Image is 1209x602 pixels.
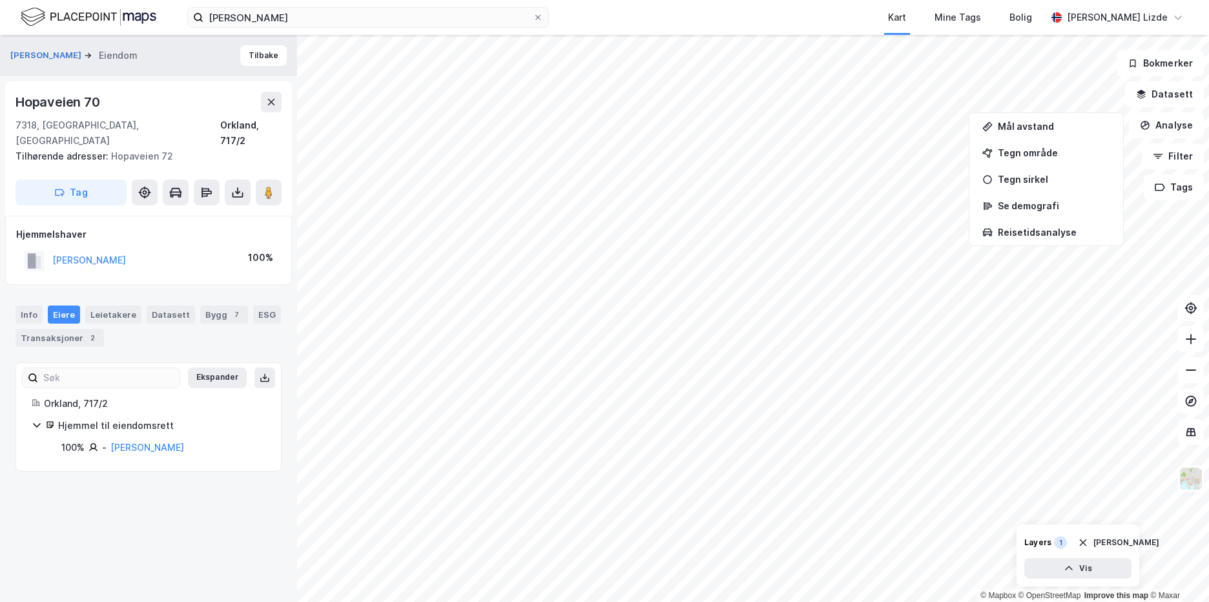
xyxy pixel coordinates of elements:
div: 100% [61,440,85,455]
div: Hopaveien 70 [15,92,103,112]
div: 1 [1054,536,1067,549]
div: Bolig [1009,10,1032,25]
button: [PERSON_NAME] [1069,532,1168,553]
input: Søk på adresse, matrikkel, gårdeiere, leietakere eller personer [203,8,533,27]
div: - [102,440,107,455]
button: [PERSON_NAME] [10,49,84,62]
a: [PERSON_NAME] [110,442,184,453]
button: Tags [1144,174,1204,200]
div: Eiere [48,306,80,324]
div: Layers [1024,537,1051,548]
div: Bygg [200,306,248,324]
button: Datasett [1125,81,1204,107]
button: Vis [1024,558,1131,579]
button: Filter [1142,143,1204,169]
div: Kart [888,10,906,25]
div: 2 [86,331,99,344]
div: Orkland, 717/2 [220,118,282,149]
div: Tegn område [998,147,1110,158]
div: 7 [230,308,243,321]
div: 7318, [GEOGRAPHIC_DATA], [GEOGRAPHIC_DATA] [15,118,220,149]
div: Kontrollprogram for chat [1144,540,1209,602]
div: Info [15,306,43,324]
button: Analyse [1129,112,1204,138]
button: Tilbake [240,45,287,66]
div: Datasett [147,306,195,324]
button: Ekspander [188,368,247,388]
div: Leietakere [85,306,141,324]
div: Tegn sirkel [998,174,1110,185]
div: [PERSON_NAME] Lizde [1067,10,1168,25]
div: ESG [253,306,281,324]
div: Orkland, 717/2 [44,396,265,411]
div: Se demografi [998,200,1110,211]
a: Mapbox [980,591,1016,600]
button: Bokmerker [1117,50,1204,76]
div: Hjemmel til eiendomsrett [58,418,265,433]
a: Improve this map [1084,591,1148,600]
a: OpenStreetMap [1018,591,1081,600]
div: Hopaveien 72 [15,149,271,164]
div: Mine Tags [935,10,981,25]
div: Reisetidsanalyse [998,227,1110,238]
span: Tilhørende adresser: [15,150,111,161]
div: Hjemmelshaver [16,227,281,242]
input: Søk [38,368,180,388]
button: Tag [15,180,127,205]
iframe: Chat Widget [1144,540,1209,602]
div: Transaksjoner [15,329,104,347]
div: 100% [248,250,273,265]
div: Mål avstand [998,121,1110,132]
div: Eiendom [99,48,138,63]
img: Z [1179,466,1203,491]
img: logo.f888ab2527a4732fd821a326f86c7f29.svg [21,6,156,28]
